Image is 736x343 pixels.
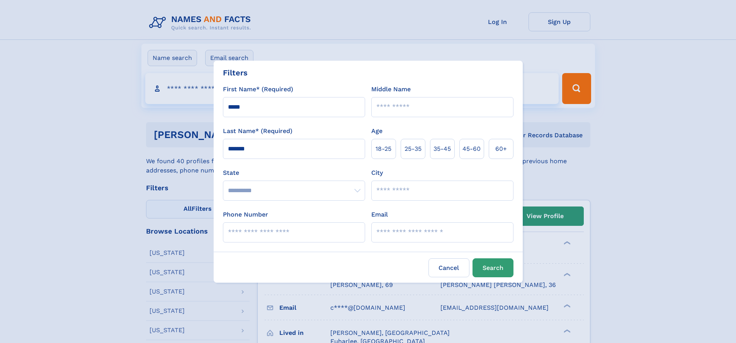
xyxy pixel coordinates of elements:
label: Cancel [428,258,469,277]
div: Filters [223,67,248,78]
label: Email [371,210,388,219]
label: State [223,168,365,177]
label: Last Name* (Required) [223,126,292,136]
button: Search [473,258,513,277]
label: City [371,168,383,177]
label: Middle Name [371,85,411,94]
span: 25‑35 [405,144,422,154]
span: 45‑60 [462,144,481,154]
span: 18‑25 [376,144,391,154]
span: 35‑45 [433,144,451,154]
label: First Name* (Required) [223,85,293,94]
label: Phone Number [223,210,268,219]
label: Age [371,126,382,136]
span: 60+ [495,144,507,154]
